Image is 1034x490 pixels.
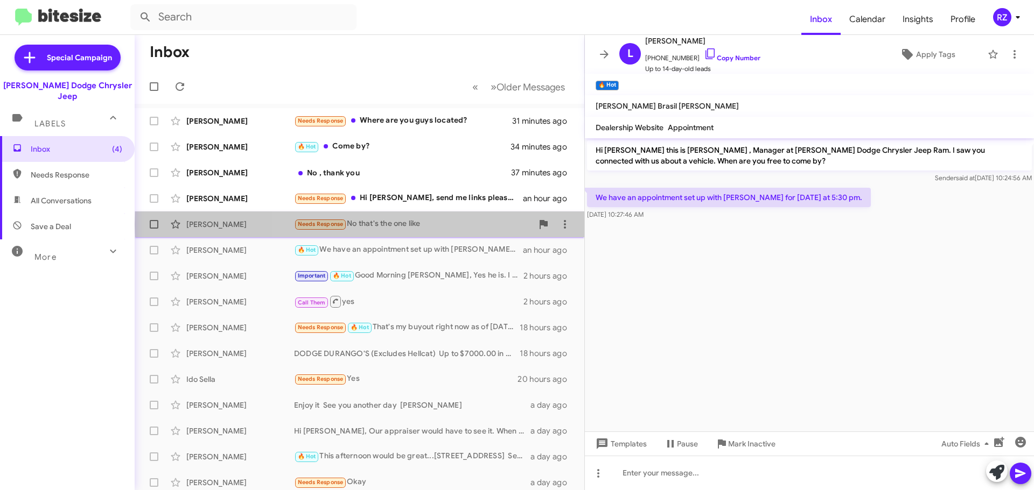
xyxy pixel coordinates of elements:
input: Search [130,4,357,30]
div: 31 minutes ago [512,116,576,126]
button: Mark Inactive [707,434,784,453]
div: Okay [294,476,530,488]
span: Needs Response [298,479,344,486]
div: [PERSON_NAME] [186,425,294,436]
p: Hi [PERSON_NAME] this is [PERSON_NAME] , Manager at [PERSON_NAME] Dodge Chrysler Jeep Ram. I saw ... [587,140,1032,171]
span: Up to 14-day-old leads [645,63,760,74]
span: 🔥 Hot [351,324,369,331]
button: RZ [984,8,1022,26]
span: Appointment [668,123,714,132]
div: 2 hours ago [523,296,576,307]
div: [PERSON_NAME] [186,271,294,281]
span: Important [298,272,326,279]
a: Insights [894,4,942,35]
div: Ido Sella [186,374,294,385]
div: [PERSON_NAME] [186,322,294,333]
span: said at [956,174,975,182]
button: Next [484,76,571,98]
div: This afternoon would be great...[STREET_ADDRESS] See you soon [PERSON_NAME] [294,450,530,463]
h1: Inbox [150,44,190,61]
a: Special Campaign [15,45,121,70]
div: a day ago [530,477,576,488]
span: Needs Response [298,324,344,331]
div: Hi [PERSON_NAME], send me links please to any [DATE]-[DATE] Grand Cherokee L Summit/[GEOGRAPHIC_D... [294,192,523,204]
span: [PERSON_NAME] Brasil [PERSON_NAME] [596,101,739,111]
div: [PERSON_NAME] [186,141,294,152]
span: Needs Response [298,375,344,382]
span: Pause [677,434,698,453]
span: Apply Tags [916,45,955,64]
span: All Conversations [31,195,92,206]
span: » [491,80,497,94]
span: 🔥 Hot [298,453,316,460]
span: [PHONE_NUMBER] [645,47,760,63]
a: Copy Number [704,54,760,62]
span: (4) [112,144,122,154]
div: an hour ago [523,193,576,204]
div: That's my buyout right now as of [DATE] [294,321,520,333]
div: We have an appointment set up with [PERSON_NAME] for [DATE] at 5:30 pm. [294,244,523,256]
div: 34 minutes ago [511,141,576,152]
span: Calendar [841,4,894,35]
div: a day ago [530,451,576,462]
div: [PERSON_NAME] [186,400,294,410]
a: Profile [942,4,984,35]
a: Inbox [801,4,841,35]
span: [DATE] 10:27:46 AM [587,210,644,218]
span: Older Messages [497,81,565,93]
div: [PERSON_NAME] [186,193,294,204]
div: 2 hours ago [523,271,576,281]
div: No that's the one like [294,218,533,230]
button: Pause [655,434,707,453]
span: 🔥 Hot [333,272,351,279]
div: Good Morning [PERSON_NAME], Yes he is. I will book a tentative for 5.00 [DATE]. [294,269,523,282]
div: [PERSON_NAME] [186,477,294,488]
div: [PERSON_NAME] [186,348,294,359]
span: 🔥 Hot [298,246,316,253]
span: Needs Response [298,195,344,202]
span: « [472,80,478,94]
div: Where are you guys located? [294,115,512,127]
span: Labels [34,119,66,129]
div: [PERSON_NAME] [186,451,294,462]
button: Apply Tags [872,45,982,64]
div: 18 hours ago [520,348,576,359]
p: We have an appointment set up with [PERSON_NAME] for [DATE] at 5:30 pm. [587,188,871,207]
nav: Page navigation example [466,76,571,98]
div: [PERSON_NAME] [186,296,294,307]
span: Needs Response [31,169,122,180]
div: Come by? [294,140,511,153]
span: Call Them [298,299,326,306]
span: Templates [593,434,647,453]
button: Previous [466,76,485,98]
div: a day ago [530,400,576,410]
div: a day ago [530,425,576,436]
span: [PERSON_NAME] [645,34,760,47]
div: Enjoy it See you another day [PERSON_NAME] [294,400,530,410]
div: [PERSON_NAME] [186,219,294,230]
button: Templates [585,434,655,453]
button: Auto Fields [933,434,1002,453]
span: L [627,45,633,62]
span: Dealership Website [596,123,663,132]
div: RZ [993,8,1011,26]
div: yes [294,295,523,308]
span: Save a Deal [31,221,71,232]
span: Special Campaign [47,52,112,63]
div: Yes [294,373,518,385]
div: Hi [PERSON_NAME], Our appraiser would have to see it. When would you like to stop in? I can set a... [294,425,530,436]
span: 🔥 Hot [298,143,316,150]
div: DODGE DURANGO'S (Excludes Hellcat) Up to $7000.00 in Rebates and Incentives for qualifying clients. [294,348,520,359]
div: 20 hours ago [518,374,576,385]
span: More [34,252,57,262]
div: [PERSON_NAME] [186,245,294,255]
span: Sender [DATE] 10:24:56 AM [935,174,1032,182]
span: Inbox [31,144,122,154]
div: 37 minutes ago [511,167,576,178]
div: No , thank you [294,167,511,178]
div: [PERSON_NAME] [186,116,294,126]
div: [PERSON_NAME] [186,167,294,178]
